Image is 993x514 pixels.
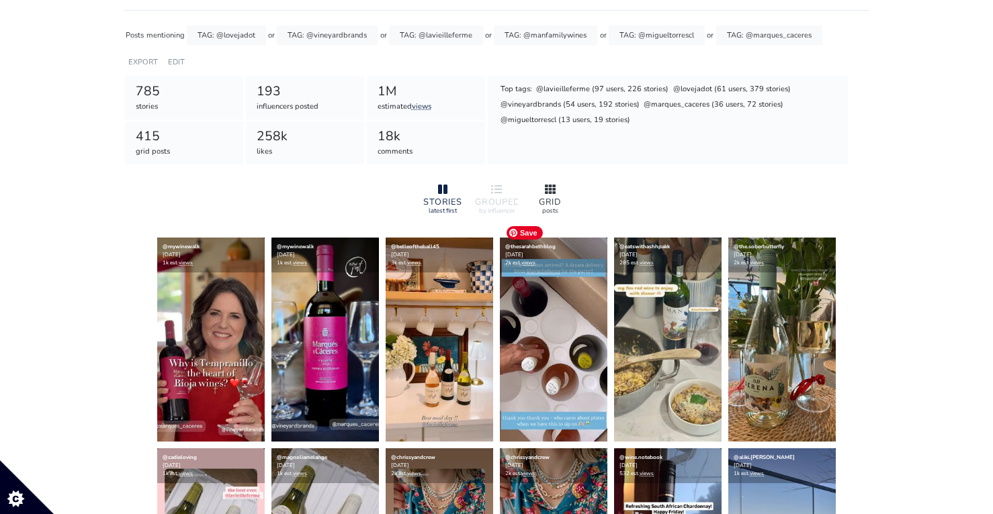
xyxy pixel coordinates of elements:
[163,454,197,461] a: @sadieloving
[750,470,764,477] a: views
[277,454,327,461] a: @magnoliamelange
[380,25,387,45] div: or
[257,82,354,101] div: 193
[640,470,654,477] a: views
[386,238,493,272] div: [DATE] 3k est.
[499,114,631,127] div: @migueltorrescl (13 users, 19 stories)
[293,259,307,266] a: views
[619,454,662,461] a: @wine.notebook
[475,206,518,215] div: by influencer
[507,226,543,240] span: Save
[505,454,550,461] a: @chrissyandcrew
[157,238,265,272] div: [DATE] 1k est.
[535,83,670,96] div: @lavieilleferme (97 users, 226 stories)
[126,25,144,45] div: Posts
[734,243,784,250] a: @the.soberbutterfly
[257,127,354,146] div: 258k
[407,259,421,266] a: views
[500,238,607,272] div: [DATE] 2k est.
[499,83,533,96] div: Top tags:
[728,448,836,483] div: [DATE] 1k est.
[136,82,233,101] div: 785
[619,243,670,250] a: @eatswithashhpakk
[499,99,640,112] div: @vineyardbrands (54 users, 192 stories)
[728,238,836,272] div: [DATE] 2k est.
[378,101,475,113] div: estimated
[271,238,379,272] div: [DATE] 1k est.
[136,101,233,113] div: stories
[640,259,654,266] a: views
[505,243,556,250] a: @thesarahbethblog
[168,57,185,67] a: EDIT
[146,25,185,45] div: mentioning
[293,470,307,477] a: views
[179,470,193,477] a: views
[407,470,421,477] a: views
[614,448,722,483] div: [DATE] 532 est.
[386,448,493,483] div: [DATE] 2k est.
[734,454,795,461] a: @aliki.[PERSON_NAME]
[136,146,233,158] div: grid posts
[378,146,475,158] div: comments
[500,448,607,483] div: [DATE] 2k est.
[475,198,518,207] div: GROUPED
[378,82,475,101] div: 1M
[485,25,492,45] div: or
[707,25,714,45] div: or
[529,206,572,215] div: posts
[609,25,705,45] div: TAG: @migueltorrescl
[494,25,597,45] div: TAG: @manfamilywines
[672,83,791,96] div: @lovejadot (61 users, 379 stories)
[600,25,607,45] div: or
[421,198,464,207] div: STORIES
[187,25,266,45] div: TAG: @lovejadot
[268,25,275,45] div: or
[277,25,378,45] div: TAG: @vineyardbrands
[271,448,379,483] div: [DATE] 1k est.
[136,127,233,146] div: 415
[277,243,314,250] a: @mywinewalk
[614,238,722,272] div: [DATE] 285 est.
[643,99,785,112] div: @marques_caceres (36 users, 72 stories)
[521,470,535,477] a: views
[157,448,265,483] div: [DATE] 1k est.
[179,259,193,266] a: views
[521,259,535,266] a: views
[163,243,200,250] a: @mywinewalk
[750,259,764,266] a: views
[391,243,439,250] a: @belleoftheball45
[412,101,431,111] a: views
[716,25,822,45] div: TAG: @marques_caceres
[389,25,483,45] div: TAG: @lavieilleferme
[529,198,572,207] div: GRID
[421,206,464,215] div: latest first
[391,454,435,461] a: @chrissyandcrew
[257,101,354,113] div: influencers posted
[378,127,475,146] div: 18k
[257,146,354,158] div: likes
[128,57,158,67] a: EXPORT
